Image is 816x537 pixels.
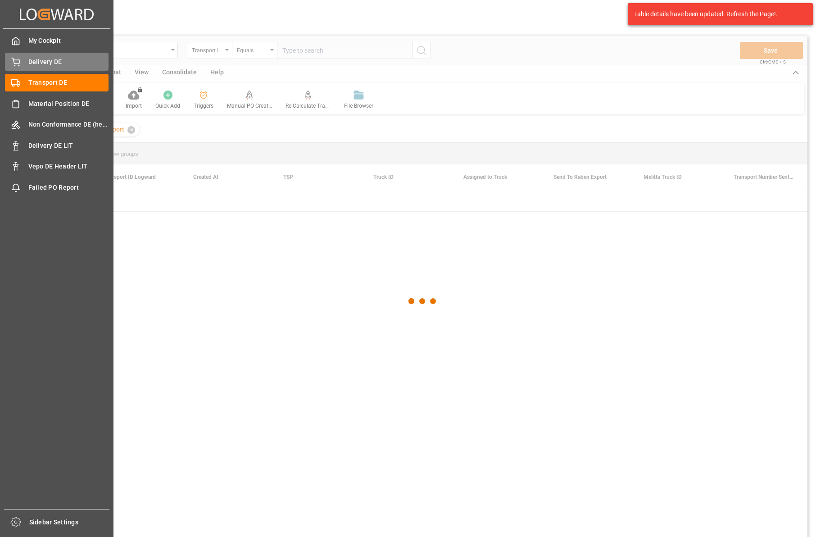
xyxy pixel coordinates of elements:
a: Delivery DE LIT [5,137,109,154]
a: Vepo DE Header LIT [5,158,109,175]
span: Delivery DE LIT [28,141,109,150]
span: Vepo DE Header LIT [28,162,109,171]
span: Sidebar Settings [29,518,110,527]
a: My Cockpit [5,32,109,50]
span: My Cockpit [28,36,109,46]
span: Material Position DE [28,99,109,109]
a: Material Position DE [5,95,109,112]
span: Non Conformance DE (header) [28,120,109,129]
a: Transport DE [5,74,109,91]
div: Table details have been updated. Refresh the Page!. [634,9,800,19]
a: Non Conformance DE (header) [5,116,109,133]
span: Failed PO Report [28,183,109,192]
a: Failed PO Report [5,178,109,196]
span: Delivery DE [28,57,109,67]
span: Transport DE [28,78,109,87]
a: Delivery DE [5,53,109,70]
